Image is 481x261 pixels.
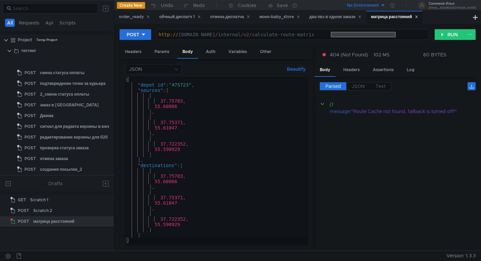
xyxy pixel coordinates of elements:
span: POST [25,121,36,132]
div: обчный диспатч 1 [159,13,201,20]
div: Drafts [48,179,62,188]
span: POST [25,132,36,142]
div: 2_смена статуса оплаты [40,89,89,99]
div: Санников Илья [429,2,476,5]
div: 60 BYTES [423,52,446,58]
div: "Route Cache not found, fallback is turned off!" [351,108,468,115]
span: POST [25,175,36,185]
span: POST [25,79,36,89]
div: Variables [223,46,252,58]
div: матрица расстояний [371,13,418,20]
div: смена статуса оплаты [40,68,84,78]
button: Api [43,19,55,27]
button: Undo [145,0,178,10]
div: два пвз в одном заказе [309,13,361,20]
div: Auth [201,46,221,58]
span: POST [25,164,36,174]
span: GET [18,195,26,205]
div: матрица расстояний [33,216,74,226]
span: Text [376,83,386,89]
div: отмена диспатча [210,13,250,20]
span: Version: 1.3.3 [446,251,476,261]
div: No Environment [347,2,379,9]
div: : [330,108,476,115]
button: All [5,19,15,27]
div: Other [255,46,277,58]
div: сигнал для редакта корзины в aws [40,121,109,132]
span: POST [18,216,29,226]
div: Undo [161,1,173,9]
div: редактирование корзины для б2б [40,132,108,142]
div: тестинг [21,46,36,56]
div: заказ в [GEOGRAPHIC_DATA] [40,100,99,110]
span: JSON [352,83,365,89]
div: Log [401,64,420,76]
span: POST [25,154,36,164]
div: Project [18,35,32,45]
span: POST [25,111,36,121]
div: Redo [193,1,205,9]
button: Redo [178,0,210,10]
div: Params [149,46,175,58]
span: Parsed [325,83,341,89]
button: Create New [117,2,145,9]
input: Search... [13,5,94,12]
div: [EMAIL_ADDRESS][DOMAIN_NAME] [429,7,476,9]
span: POST [25,89,36,99]
button: POST [120,29,151,40]
div: моно-baby_store [259,13,300,20]
button: Scripts [57,19,78,27]
div: Temp Project [36,35,57,45]
div: Scratch 2 [33,206,52,216]
div: order_ready [119,13,150,20]
div: POST [127,31,139,38]
div: {} [329,100,466,108]
div: отмена заказа [40,154,68,164]
div: проверка статуса заказа [40,143,89,153]
div: Headers [338,64,365,76]
button: Beautify [284,65,308,73]
div: Assertions [367,64,399,76]
button: RUN [435,29,465,40]
div: Body [314,64,336,77]
div: перенос слота [40,175,69,185]
button: Requests [17,19,41,27]
div: Save [277,3,288,8]
div: Cookies [238,1,256,9]
span: POST [18,206,29,216]
div: message [330,108,350,115]
span: POST [25,143,36,153]
div: создания посылки_2 [40,164,82,174]
div: 102 MS [374,52,390,58]
div: подтверждение точек за курьера [40,79,105,89]
div: Scratch 1 [30,195,48,205]
div: Body [177,46,198,59]
span: POST [25,68,36,78]
div: Джима [40,111,53,121]
span: 404 (Not Found) [330,51,368,58]
div: Headers [120,46,147,58]
span: POST [25,100,36,110]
